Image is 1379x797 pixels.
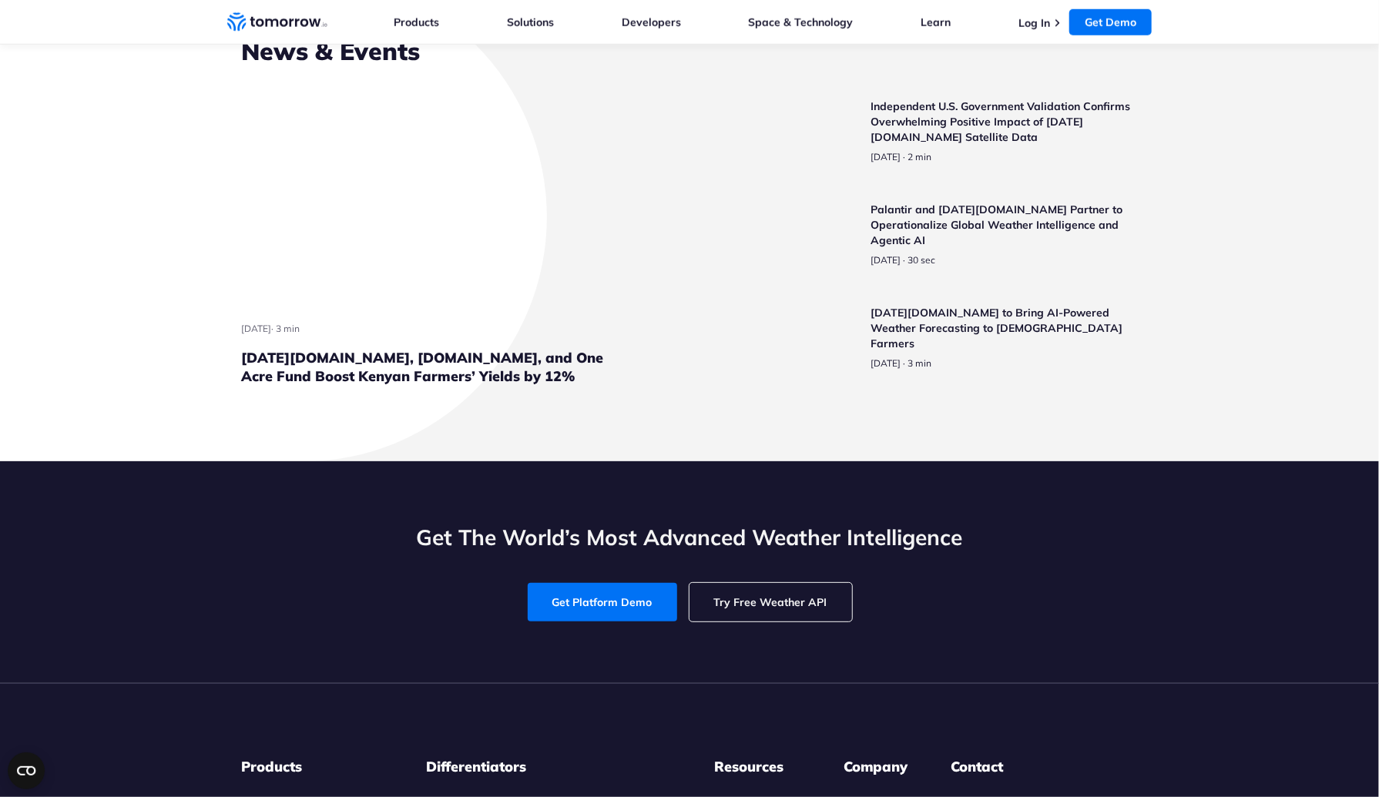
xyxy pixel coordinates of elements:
[871,305,1138,351] h3: [DATE][DOMAIN_NAME] to Bring AI-Powered Weather Forecasting to [DEMOGRAPHIC_DATA] Farmers
[768,305,1138,390] a: Read Tomorrow.io to Bring AI-Powered Weather Forecasting to Filipino Farmers
[903,254,905,266] span: ·
[903,357,905,370] span: ·
[908,254,935,266] span: Estimated reading time
[241,349,612,386] h3: [DATE][DOMAIN_NAME], [DOMAIN_NAME], and One Acre Fund Boost Kenyan Farmers’ Yields by 12%
[1069,9,1152,35] a: Get Demo
[844,758,914,776] h3: Company
[8,752,45,789] button: Open CMP widget
[871,254,901,266] span: publish date
[622,15,681,29] a: Developers
[908,151,931,162] span: Estimated reading time
[426,758,678,776] h3: Differentiators
[871,357,901,369] span: publish date
[241,758,390,776] h3: Products
[241,34,1138,68] h2: News & Events
[748,15,853,29] a: Space & Technology
[227,523,1152,552] h2: Get The World’s Most Advanced Weather Intelligence
[871,99,1138,145] h3: Independent U.S. Government Validation Confirms Overwhelming Positive Impact of [DATE][DOMAIN_NAM...
[715,758,807,776] h3: Resources
[528,583,677,621] a: Get Platform Demo
[908,357,931,369] span: Estimated reading time
[768,99,1138,183] a: Read Independent U.S. Government Validation Confirms Overwhelming Positive Impact of Tomorrow.io ...
[276,323,300,334] span: Estimated reading time
[394,15,439,29] a: Products
[689,583,852,621] a: Try Free Weather API
[241,323,271,334] span: publish date
[921,15,951,29] a: Learn
[1018,16,1050,30] a: Log In
[768,202,1138,286] a: Read Palantir and Tomorrow.io Partner to Operationalize Global Weather Intelligence and Agentic AI
[271,323,273,334] span: ·
[871,151,901,162] span: publish date
[903,151,905,163] span: ·
[241,99,612,386] a: Read Tomorrow.io, TomorrowNow.org, and One Acre Fund Boost Kenyan Farmers’ Yields by 12%
[507,15,554,29] a: Solutions
[871,202,1138,248] h3: Palantir and [DATE][DOMAIN_NAME] Partner to Operationalize Global Weather Intelligence and Agenti...
[951,758,1138,776] dt: Contact
[227,11,327,34] a: Home link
